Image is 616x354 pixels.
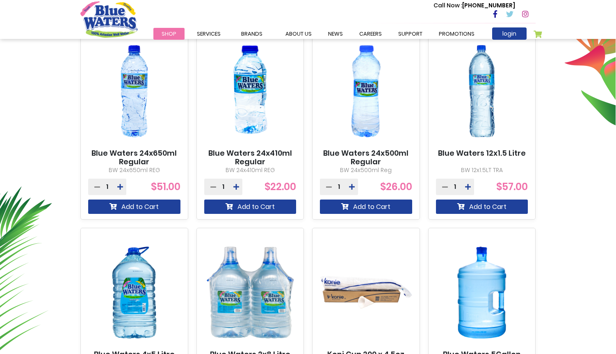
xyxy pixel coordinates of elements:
[204,166,297,175] p: BW 24x410ml REG
[88,34,180,149] img: Blue Waters 24x650ml Regular
[204,200,297,214] button: Add to Cart
[88,166,180,175] p: BW 24x650ml REG
[204,149,297,166] a: Blue Waters 24x410ml Regular
[431,28,483,40] a: Promotions
[320,34,412,149] img: Blue Waters 24x500ml Regular
[151,180,180,193] span: $51.00
[436,34,528,149] img: Blue Waters 12x1.5 Litre
[436,235,528,350] img: Blue Waters 5Gallon
[204,34,297,149] img: Blue Waters 24x410ml Regular
[320,28,351,40] a: News
[438,149,526,158] a: Blue Waters 12x1.5 Litre
[241,30,262,38] span: Brands
[496,180,528,193] span: $57.00
[80,1,138,37] a: store logo
[351,28,390,40] a: careers
[380,180,412,193] span: $26.00
[433,1,462,9] span: Call Now :
[433,1,515,10] p: [PHONE_NUMBER]
[204,235,297,350] img: Blue Waters 2x8 Litre
[265,180,296,193] span: $22.00
[390,28,431,40] a: support
[162,30,176,38] span: Shop
[320,235,412,350] img: Koni Cup 200 x 4.5oz
[320,200,412,214] button: Add to Cart
[88,235,180,350] img: Blue Waters 4x5 Litre
[436,200,528,214] button: Add to Cart
[88,200,180,214] button: Add to Cart
[320,149,412,166] a: Blue Waters 24x500ml Regular
[197,30,221,38] span: Services
[277,28,320,40] a: about us
[436,166,528,175] p: BW 12x1.5LT TRA
[88,149,180,166] a: Blue Waters 24x650ml Regular
[320,166,412,175] p: BW 24x500ml Reg
[492,27,527,40] a: login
